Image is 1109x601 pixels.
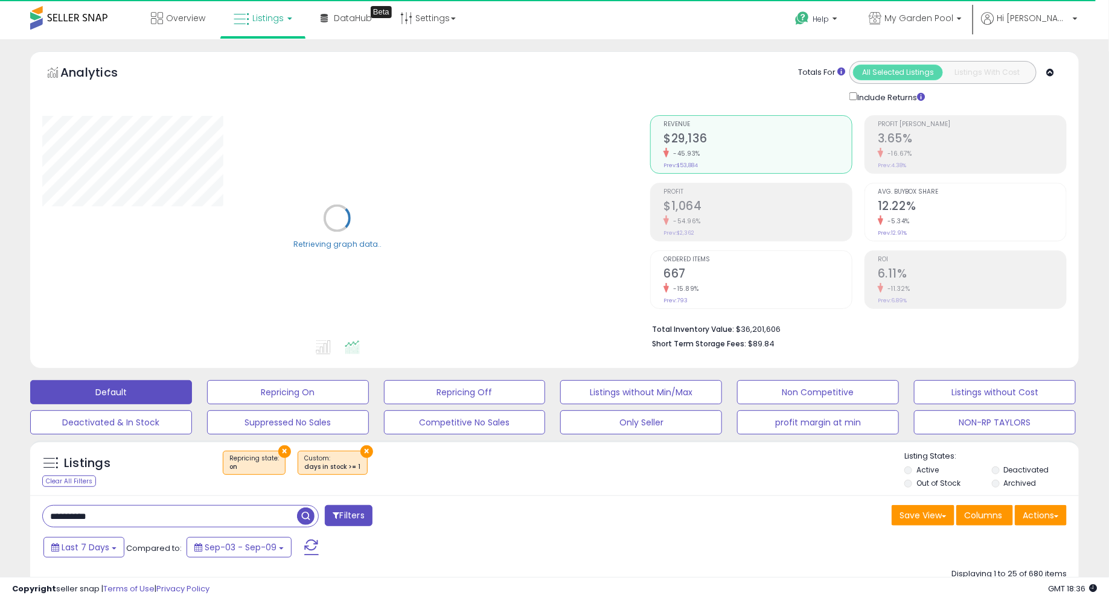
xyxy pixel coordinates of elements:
[942,65,1032,80] button: Listings With Cost
[964,509,1002,521] span: Columns
[878,297,907,304] small: Prev: 6.89%
[166,12,205,24] span: Overview
[883,284,910,293] small: -11.32%
[663,229,694,237] small: Prev: $2,362
[156,583,209,594] a: Privacy Policy
[878,162,906,169] small: Prev: 4.38%
[663,132,852,148] h2: $29,136
[737,380,899,404] button: Non Competitive
[892,505,954,526] button: Save View
[813,14,829,24] span: Help
[914,380,1076,404] button: Listings without Cost
[853,65,943,80] button: All Selected Listings
[278,445,291,458] button: ×
[126,542,182,554] span: Compared to:
[1004,478,1037,488] label: Archived
[334,12,372,24] span: DataHub
[884,12,953,24] span: My Garden Pool
[798,67,845,78] div: Totals For
[663,121,852,128] span: Revenue
[187,537,292,558] button: Sep-03 - Sep-09
[252,12,284,24] span: Listings
[914,410,1076,434] button: NON-RP TAYLORS
[12,584,209,595] div: seller snap | |
[30,410,192,434] button: Deactivated & In Stock
[878,199,1066,215] h2: 12.22%
[384,380,546,404] button: Repricing Off
[663,189,852,196] span: Profit
[652,324,734,334] b: Total Inventory Value:
[669,217,701,226] small: -54.96%
[878,132,1066,148] h2: 3.65%
[30,380,192,404] button: Default
[384,410,546,434] button: Competitive No Sales
[304,454,361,472] span: Custom:
[293,239,382,250] div: Retrieving graph data..
[60,64,141,84] h5: Analytics
[103,583,155,594] a: Terms of Use
[304,463,361,471] div: days in stock >= 1
[663,267,852,283] h2: 667
[663,297,688,304] small: Prev: 793
[956,505,1013,526] button: Columns
[904,451,1079,462] p: Listing States:
[62,541,109,553] span: Last 7 Days
[42,475,96,487] div: Clear All Filters
[652,339,746,349] b: Short Term Storage Fees:
[207,380,369,404] button: Repricing On
[12,583,56,594] strong: Copyright
[883,149,912,158] small: -16.67%
[663,199,852,215] h2: $1,064
[207,410,369,434] button: Suppressed No Sales
[325,505,372,526] button: Filters
[997,12,1069,24] span: Hi [PERSON_NAME]
[560,410,722,434] button: Only Seller
[878,121,1066,128] span: Profit [PERSON_NAME]
[560,380,722,404] button: Listings without Min/Max
[229,463,279,471] div: on
[883,217,910,226] small: -5.34%
[229,454,279,472] span: Repricing state :
[371,6,392,18] div: Tooltip anchor
[360,445,373,458] button: ×
[663,162,698,169] small: Prev: $53,884
[785,2,849,39] a: Help
[205,541,276,553] span: Sep-03 - Sep-09
[878,189,1066,196] span: Avg. Buybox Share
[43,537,124,558] button: Last 7 Days
[981,12,1078,39] a: Hi [PERSON_NAME]
[652,321,1058,335] li: $36,201,606
[748,338,775,349] span: $89.84
[840,90,940,103] div: Include Returns
[878,229,907,237] small: Prev: 12.91%
[878,256,1066,263] span: ROI
[669,149,700,158] small: -45.93%
[669,284,699,293] small: -15.89%
[64,455,110,472] h5: Listings
[1015,505,1067,526] button: Actions
[663,256,852,263] span: Ordered Items
[1004,465,1049,475] label: Deactivated
[737,410,899,434] button: profit margin at min
[916,465,939,475] label: Active
[916,478,960,488] label: Out of Stock
[1048,583,1097,594] span: 2025-09-17 18:36 GMT
[951,568,1067,580] div: Displaying 1 to 25 of 680 items
[878,267,1066,283] h2: 6.11%
[794,11,810,26] i: Get Help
